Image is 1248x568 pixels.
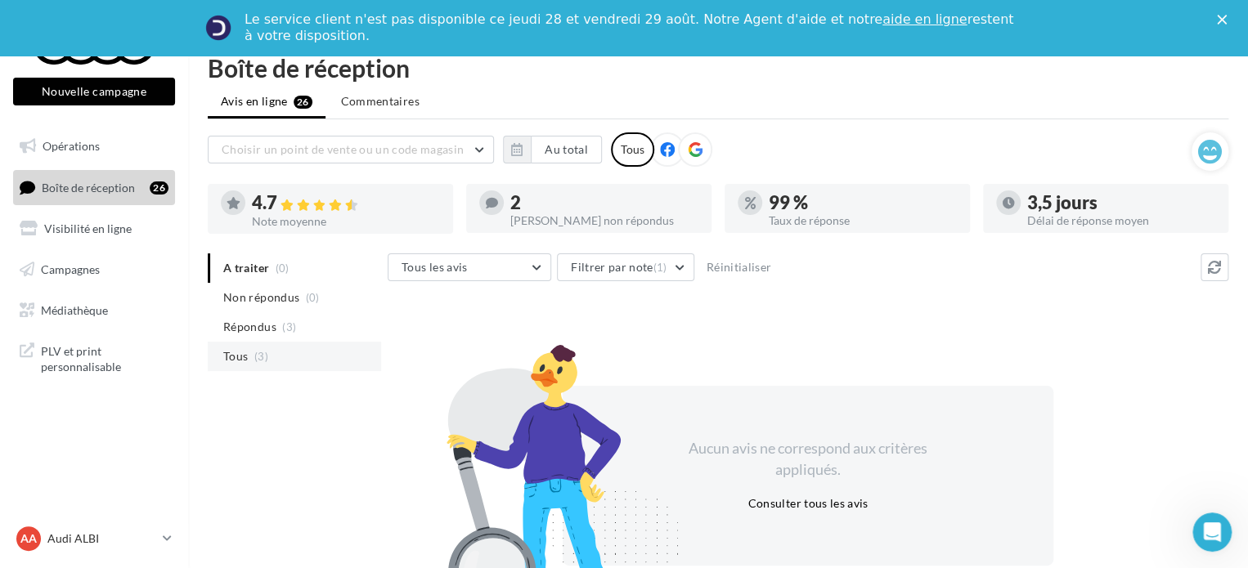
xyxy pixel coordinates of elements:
[882,11,967,27] a: aide en ligne
[150,181,168,195] div: 26
[667,438,949,480] div: Aucun avis ne correspond aux critères appliqués.
[20,530,37,547] span: AA
[245,11,1017,44] div: Le service client n'est pas disponible ce jeudi 28 et vendredi 29 août. Notre Agent d'aide et not...
[222,142,464,156] span: Choisir un point de vente ou un code magasin
[769,215,957,226] div: Taux de réponse
[42,180,135,194] span: Boîte de réception
[531,136,602,163] button: Au total
[208,56,1228,80] div: Boîte de réception
[10,333,178,382] a: PLV et print personnalisable
[341,93,420,110] span: Commentaires
[13,78,175,105] button: Nouvelle campagne
[1217,15,1233,25] div: Fermer
[388,253,551,281] button: Tous les avis
[611,132,654,167] div: Tous
[254,350,268,363] span: (3)
[41,302,108,316] span: Médiathèque
[10,293,178,328] a: Médiathèque
[402,260,468,274] span: Tous les avis
[10,253,178,287] a: Campagnes
[223,319,276,335] span: Répondus
[44,221,132,235] span: Visibilité en ligne
[43,139,100,153] span: Opérations
[282,320,296,333] span: (3)
[10,170,178,205] a: Boîte de réception26
[10,212,178,246] a: Visibilité en ligne
[41,340,168,375] span: PLV et print personnalisable
[557,253,694,281] button: Filtrer par note(1)
[510,194,698,212] div: 2
[208,136,494,163] button: Choisir un point de vente ou un code magasin
[306,291,320,304] span: (0)
[47,530,156,547] p: Audi ALBI
[205,15,231,41] img: Profile image for Service-Client
[510,215,698,226] div: [PERSON_NAME] non répondus
[41,262,100,276] span: Campagnes
[223,289,299,306] span: Non répondus
[653,261,667,274] span: (1)
[1192,512,1232,552] iframe: Intercom live chat
[1027,215,1215,226] div: Délai de réponse moyen
[503,136,602,163] button: Au total
[10,129,178,163] a: Opérations
[13,523,175,554] a: AA Audi ALBI
[223,348,248,365] span: Tous
[1027,194,1215,212] div: 3,5 jours
[252,194,440,212] div: 4.7
[741,494,874,513] button: Consulter tous les avis
[700,257,779,277] button: Réinitialiser
[252,216,440,227] div: Note moyenne
[769,194,957,212] div: 99 %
